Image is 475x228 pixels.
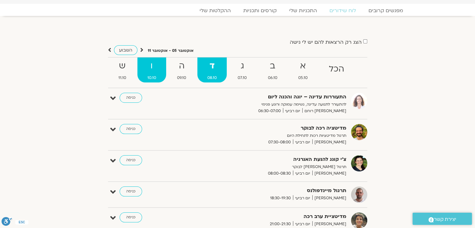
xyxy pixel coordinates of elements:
span: 09.10 [167,75,196,81]
strong: הכל [319,62,354,76]
span: [PERSON_NAME] [312,221,346,227]
span: 08:00-08:30 [266,170,293,177]
span: 08.10 [197,75,227,81]
a: התכניות שלי [283,7,323,14]
a: ש11.10 [109,57,136,82]
a: ו10.10 [137,57,166,82]
span: יום רביעי [293,221,312,227]
a: יצירת קשר [413,213,472,225]
a: ה09.10 [167,57,196,82]
span: 06:30-07:00 [256,108,283,114]
strong: ב [258,59,287,73]
nav: Menu [66,7,409,14]
span: השבוע [119,47,132,53]
strong: ה [167,59,196,73]
span: [PERSON_NAME] [312,195,346,201]
p: תרגול [PERSON_NAME] לבוקר [193,164,346,170]
strong: תרגול מיינדפולנס [193,186,346,195]
a: כניסה [120,186,142,196]
a: הכל [319,57,354,82]
a: ג07.10 [228,57,257,82]
span: 06.10 [258,75,287,81]
a: השבוע [114,45,137,55]
a: כניסה [120,124,142,134]
span: יום רביעי [293,170,312,177]
p: תרגול מדיטציות רכות לתחילת היום [193,132,346,139]
p: אוקטובר 05 - אוקטובר 11 [148,47,194,54]
a: כניסה [120,155,142,165]
span: [PERSON_NAME] [312,139,346,146]
span: [PERSON_NAME] רוחם [302,108,346,114]
strong: צ'י קונג להנעת האנרגיה [193,155,346,164]
a: ב06.10 [258,57,287,82]
span: יצירת קשר [434,215,456,224]
span: 07:30-08:00 [266,139,293,146]
a: לוח שידורים [323,7,362,14]
a: כניסה [120,212,142,222]
span: [PERSON_NAME] [312,170,346,177]
strong: מדיטציית ערב רכה [193,212,346,221]
span: 10.10 [137,75,166,81]
span: 07.10 [228,75,257,81]
strong: ד [197,59,227,73]
a: מפגשים קרובים [362,7,409,14]
strong: ש [109,59,136,73]
a: קורסים ותכניות [237,7,283,14]
a: ד08.10 [197,57,227,82]
span: 05.10 [289,75,318,81]
span: 18:30-19:30 [268,195,293,201]
a: כניסה [120,93,142,103]
p: להתעורר לתנועה עדינה, נשימה עמוקה ורוגע פנימי [193,101,346,108]
span: יום רביעי [293,195,312,201]
span: יום רביעי [293,139,312,146]
label: הצג רק הרצאות להם יש לי גישה [290,39,362,45]
a: א05.10 [289,57,318,82]
strong: ו [137,59,166,73]
strong: א [289,59,318,73]
span: 21:00-21:30 [268,221,293,227]
strong: התעוררות עדינה – יוגה והכנה ליום [193,93,346,101]
span: 11.10 [109,75,136,81]
strong: ג [228,59,257,73]
span: יום רביעי [283,108,302,114]
strong: מדיטציה רכה לבוקר [193,124,346,132]
a: ההקלטות שלי [193,7,237,14]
